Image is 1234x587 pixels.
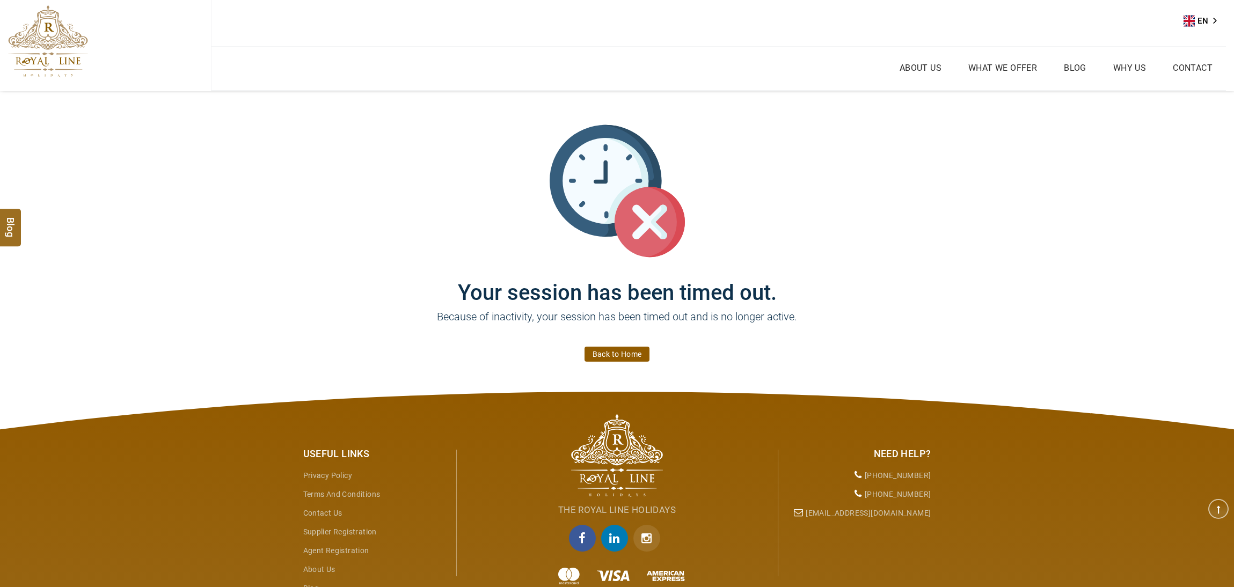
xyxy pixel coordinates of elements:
[585,347,650,362] a: Back to Home
[786,466,931,485] li: [PHONE_NUMBER]
[303,509,342,517] a: Contact Us
[786,447,931,461] div: Need Help?
[4,217,18,226] span: Blog
[303,490,381,498] a: Terms and Conditions
[806,509,931,517] a: [EMAIL_ADDRESS][DOMAIN_NAME]
[1184,13,1224,29] div: Language
[1184,13,1224,29] aside: Language selected: English
[571,414,663,497] img: The Royal Line Holidays
[1170,60,1215,76] a: Contact
[295,309,939,341] p: Because of inactivity, your session has been timed out and is no longer active.
[601,525,633,552] a: linkedin
[303,447,448,461] div: Useful Links
[966,60,1040,76] a: What we Offer
[1111,60,1149,76] a: Why Us
[303,565,335,574] a: About Us
[558,504,676,515] span: The Royal Line Holidays
[303,546,369,555] a: Agent Registration
[897,60,944,76] a: About Us
[1061,60,1089,76] a: Blog
[569,525,601,552] a: facebook
[550,123,685,259] img: session_time_out.svg
[633,525,666,552] a: Instagram
[303,527,377,536] a: Supplier Registration
[8,5,88,77] img: The Royal Line Holidays
[303,471,353,480] a: Privacy Policy
[295,259,939,305] h1: Your session has been timed out.
[1184,13,1224,29] a: EN
[786,485,931,504] li: [PHONE_NUMBER]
